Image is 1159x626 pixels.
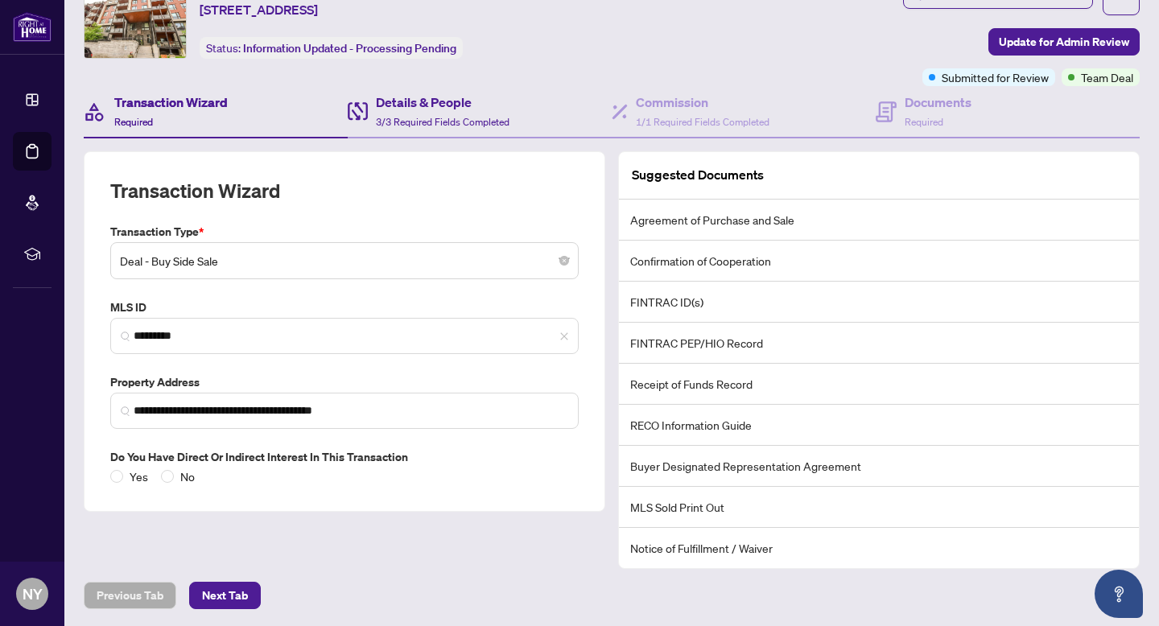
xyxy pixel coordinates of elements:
button: Open asap [1095,570,1143,618]
span: Next Tab [202,583,248,608]
span: Submitted for Review [942,68,1049,86]
li: Buyer Designated Representation Agreement [619,446,1139,487]
label: MLS ID [110,299,579,316]
label: Transaction Type [110,223,579,241]
img: search_icon [121,406,130,416]
span: close-circle [559,256,569,266]
span: Information Updated - Processing Pending [243,41,456,56]
li: FINTRAC ID(s) [619,282,1139,323]
span: close [559,332,569,341]
span: Deal - Buy Side Sale [120,245,569,276]
button: Previous Tab [84,582,176,609]
img: logo [13,12,52,42]
li: RECO Information Guide [619,405,1139,446]
span: Update for Admin Review [999,29,1129,55]
span: Required [905,116,943,128]
h2: Transaction Wizard [110,178,280,204]
span: 3/3 Required Fields Completed [376,116,509,128]
li: Notice of Fulfillment / Waiver [619,528,1139,568]
span: NY [23,583,43,605]
span: Yes [123,467,155,485]
h4: Commission [636,93,769,112]
div: Status: [200,37,463,59]
span: Team Deal [1081,68,1133,86]
span: Required [114,116,153,128]
li: Receipt of Funds Record [619,364,1139,405]
h4: Transaction Wizard [114,93,228,112]
span: 1/1 Required Fields Completed [636,116,769,128]
li: Confirmation of Cooperation [619,241,1139,282]
h4: Documents [905,93,971,112]
li: MLS Sold Print Out [619,487,1139,528]
span: No [174,467,201,485]
button: Update for Admin Review [988,28,1140,56]
img: search_icon [121,332,130,341]
label: Property Address [110,373,579,391]
li: Agreement of Purchase and Sale [619,200,1139,241]
article: Suggested Documents [632,165,764,185]
h4: Details & People [376,93,509,112]
li: FINTRAC PEP/HIO Record [619,323,1139,364]
label: Do you have direct or indirect interest in this transaction [110,448,579,466]
button: Next Tab [189,582,261,609]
